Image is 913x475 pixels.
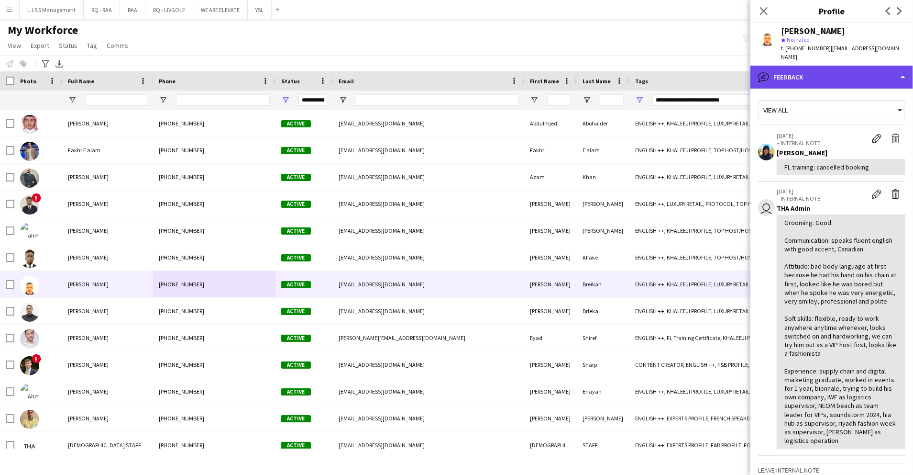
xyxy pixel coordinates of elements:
img: Omer Alfake [20,249,39,268]
span: Active [281,201,311,208]
img: ahmad Wisam [20,222,39,241]
div: Eyad [524,325,577,351]
button: Open Filter Menu [583,96,591,104]
span: Fakhr E alam [68,147,100,154]
div: Abohaider [577,110,629,136]
span: [DEMOGRAPHIC_DATA] STAFF [68,441,141,449]
span: [PERSON_NAME] [68,120,109,127]
div: ENGLISH ++, EXPERTS PROFILE, FRENCH SPEAKER, KHALEEJI PROFILE, LUXURY RETAIL, TOP HOST/HOSTESS, T... [629,405,843,431]
button: Open Filter Menu [339,96,347,104]
a: Comms [103,39,132,52]
span: Full Name [68,78,94,85]
div: [EMAIL_ADDRESS][DOMAIN_NAME] [333,432,524,458]
span: [PERSON_NAME] [68,281,109,288]
span: ! [32,354,41,363]
span: Active [281,415,311,422]
p: – INTERNAL NOTE [777,195,867,202]
div: Azam [524,164,577,190]
p: [DATE] [777,132,867,139]
input: Phone Filter Input [176,94,270,106]
span: Email [339,78,354,85]
span: [PERSON_NAME] [68,307,109,315]
input: First Name Filter Input [547,94,571,106]
span: [PERSON_NAME] [68,334,109,341]
span: [PERSON_NAME] [68,415,109,422]
div: [PERSON_NAME] [577,191,629,217]
span: Active [281,147,311,154]
div: Feedback [750,66,913,89]
span: Active [281,120,311,127]
div: Sharp [577,351,629,378]
img: Eyad Shiref [20,329,39,349]
div: ENGLISH ++, KHALEEJI PROFILE, TOP HOST/HOSTESS, TOP MODEL, TOP PROMOTER, TOP [PERSON_NAME] [629,217,843,244]
div: [EMAIL_ADDRESS][DOMAIN_NAME] [333,137,524,163]
span: Active [281,335,311,342]
app-action-btn: Advanced filters [40,58,51,69]
button: Open Filter Menu [281,96,290,104]
input: Last Name Filter Input [600,94,624,106]
div: [EMAIL_ADDRESS][DOMAIN_NAME] [333,271,524,297]
div: [PERSON_NAME] [524,351,577,378]
img: Omar Brieka [20,303,39,322]
span: [PERSON_NAME] [68,361,109,368]
div: THA Admin [777,204,905,213]
button: WE ARE ELEVATE [193,0,248,19]
div: ENGLISH ++, KHALEEJI PROFILE, LUXURY RETAIL, TOP HOST/HOSTESS, TOP MODEL, TOP PROMOTER, TOP [PERS... [629,164,843,190]
span: View [8,41,21,50]
div: CONTENT CREATOR, ENGLISH ++, F&B PROFILE, FRENCH SPEAKER, LUXURY RETAIL, TOP HOST/HOSTESS, TOP MO... [629,351,843,378]
span: Active [281,442,311,449]
div: [PHONE_NUMBER] [153,378,275,405]
div: ENGLISH ++, FL Training Certificate, KHALEEJI PROFILE, LUXURY RETAIL, TOP HOST/HOSTESS, TOP MODEL... [629,325,843,351]
div: [EMAIL_ADDRESS][DOMAIN_NAME] [333,351,524,378]
img: Ahmed Enayah [20,383,39,402]
div: Khan [577,164,629,190]
div: Breikah [577,271,629,297]
div: [PHONE_NUMBER] [153,405,275,431]
div: ENGLISH ++, KHALEEJI PROFILE, LUXURY RETAIL, Potential Freelancer Training, TOP HOST/HOSTESS, TOP... [629,271,843,297]
div: [EMAIL_ADDRESS][DOMAIN_NAME] [333,110,524,136]
a: Export [27,39,53,52]
div: ENGLISH ++, KHALEEJI PROFILE, LUXURY RETAIL, SAUDI NATIONAL, TOP HOST/HOSTESS, TOP PROMOTER, TOP ... [629,110,843,136]
span: Photo [20,78,36,85]
div: [EMAIL_ADDRESS][DOMAIN_NAME] [333,378,524,405]
div: [PERSON_NAME] [524,191,577,217]
span: [PERSON_NAME] [68,200,109,207]
span: Active [281,388,311,396]
button: Open Filter Menu [68,96,77,104]
div: [PERSON_NAME] [781,27,845,35]
div: [PERSON_NAME] [524,244,577,271]
div: [PERSON_NAME] [524,378,577,405]
div: ENGLISH ++, KHALEEJI PROFILE, LUXURY RETAIL, TOP HOST/HOSTESS, TOP PROMOTER, TOP SUPERVISOR, TOP ... [629,298,843,324]
div: [PHONE_NUMBER] [153,244,275,271]
span: Status [281,78,300,85]
div: FL training: cancelled booking [784,163,898,171]
div: [PHONE_NUMBER] [153,298,275,324]
span: First Name [530,78,559,85]
img: Abdulmjed Abohaider [20,115,39,134]
span: Tag [87,41,97,50]
span: [PERSON_NAME] [68,173,109,181]
span: Last Name [583,78,611,85]
span: Active [281,254,311,261]
span: [PERSON_NAME] [68,227,109,234]
span: | [EMAIL_ADDRESS][DOMAIN_NAME] [781,45,902,60]
div: [PERSON_NAME][EMAIL_ADDRESS][DOMAIN_NAME] [333,325,524,351]
span: [PERSON_NAME] [68,388,109,395]
div: [PERSON_NAME] [577,217,629,244]
div: Shiref [577,325,629,351]
div: ENGLISH ++, LUXURY RETAIL, PROTOCOL, TOP HOST/HOSTESS, TOP MODEL, TOP PROMOTER, TOP [PERSON_NAME]... [629,191,843,217]
span: [PERSON_NAME] [68,254,109,261]
p: [DATE] [777,188,867,195]
div: [EMAIL_ADDRESS][DOMAIN_NAME] [333,217,524,244]
div: [PHONE_NUMBER] [153,271,275,297]
div: Brieka [577,298,629,324]
img: Oliver Sharp [20,356,39,375]
div: [PHONE_NUMBER] [153,351,275,378]
div: Enayah [577,378,629,405]
h3: Profile [750,5,913,17]
img: Azam Khan [20,169,39,188]
p: – INTERNAL NOTE [777,139,867,147]
button: Open Filter Menu [159,96,167,104]
div: [PHONE_NUMBER] [153,164,275,190]
div: [PERSON_NAME] [577,405,629,431]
